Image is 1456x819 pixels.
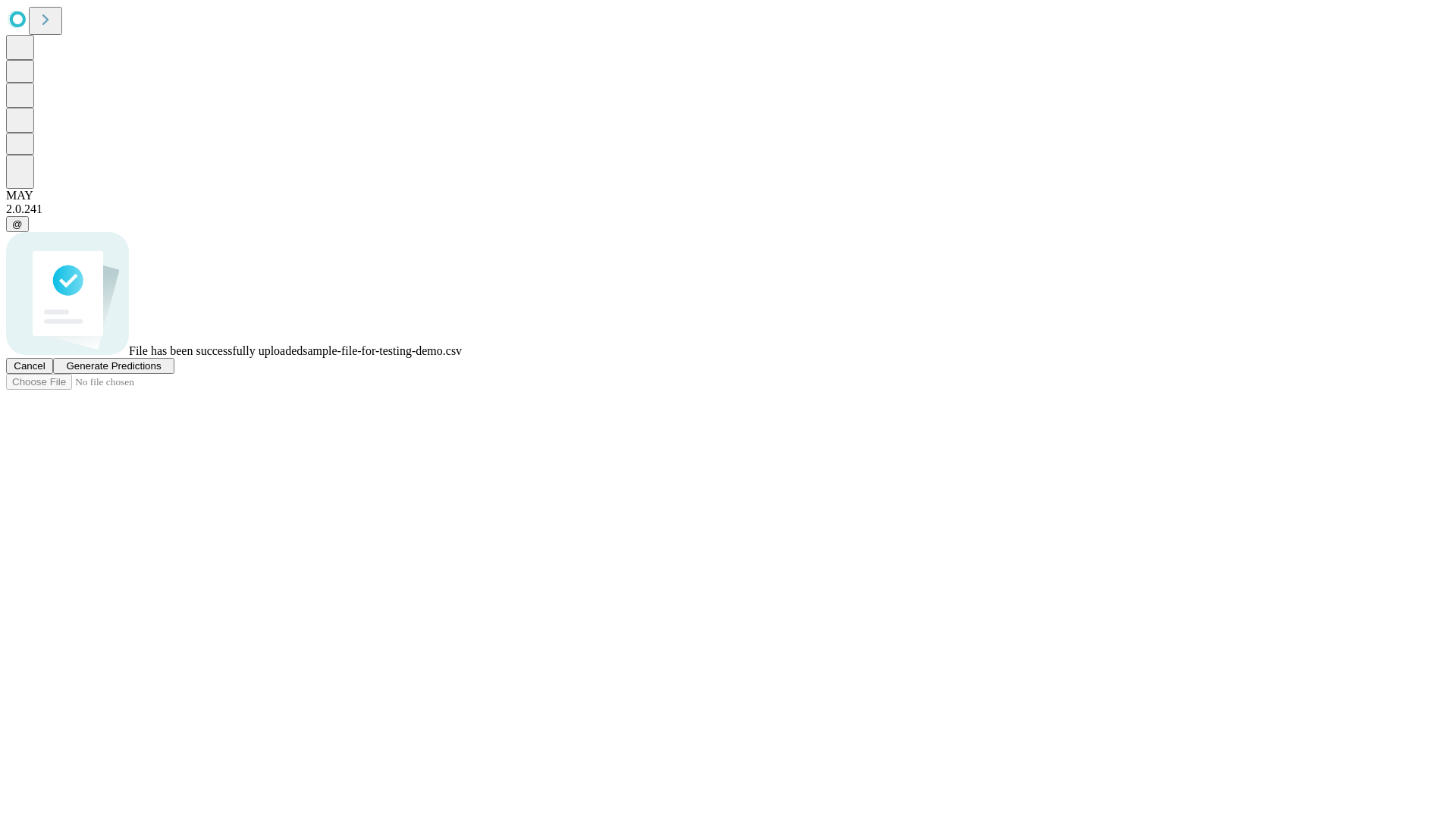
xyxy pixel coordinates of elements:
span: sample-file-for-testing-demo.csv [303,344,462,357]
span: Cancel [14,360,45,372]
div: 2.0.241 [6,202,1450,216]
span: @ [12,218,23,230]
div: MAY [6,189,1450,202]
button: Generate Predictions [53,358,174,374]
button: Cancel [6,358,53,374]
button: @ [6,216,29,232]
span: File has been successfully uploaded [129,344,303,357]
span: Generate Predictions [66,360,161,372]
